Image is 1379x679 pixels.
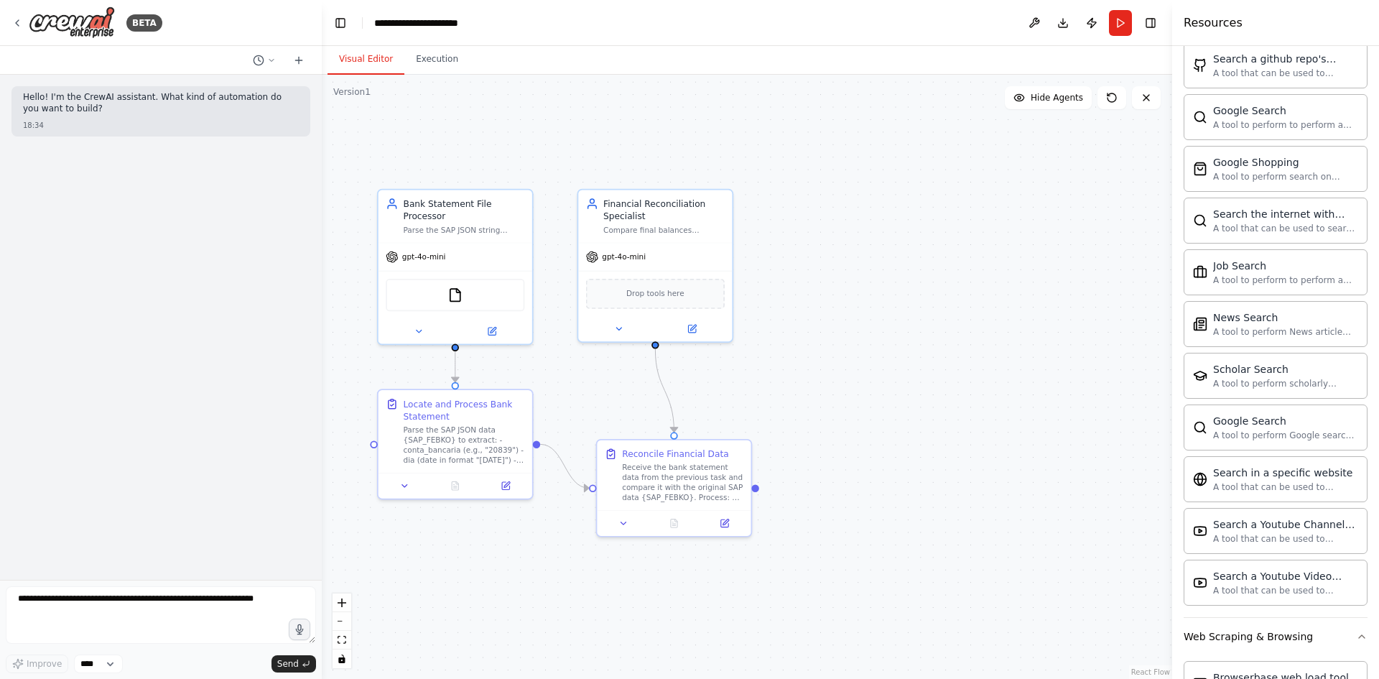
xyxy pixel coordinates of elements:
[457,324,527,339] button: Open in side panel
[1005,86,1092,109] button: Hide Agents
[377,189,534,346] div: Bank Statement File ProcessorParse the SAP JSON string {SAP_FEBKO} to extract the conta_bancaria ...
[1213,466,1358,480] div: Search in a specific website
[404,198,525,223] div: Bank Statement File Processor
[1184,14,1243,32] h4: Resources
[1213,171,1358,183] div: A tool to perform search on Google shopping with a search_query.
[277,658,299,670] span: Send
[1193,369,1207,383] img: SerplyScholarSearchTool
[404,45,470,75] button: Execution
[333,631,351,650] button: fit view
[1213,378,1358,389] div: A tool to perform scholarly literature search with a search_query.
[333,593,351,612] button: zoom in
[374,16,484,30] nav: breadcrumb
[648,516,701,531] button: No output available
[1131,668,1170,676] a: React Flow attribution
[1213,310,1358,325] div: News Search
[1213,103,1358,118] div: Google Search
[1213,52,1358,66] div: Search a github repo's content
[27,658,62,670] span: Improve
[377,389,534,499] div: Locate and Process Bank StatementParse the SAP JSON data {SAP_FEBKO} to extract: - conta_bancaria...
[1184,618,1368,655] button: Web Scraping & Browsing
[126,14,162,32] div: BETA
[447,287,463,302] img: FileReadTool
[449,339,461,382] g: Edge from 4ae91166-e3c4-4682-bdd1-2d1d56b408cf to f53ba037-062d-442c-847d-94b99bae45dc
[1213,223,1358,234] div: A tool that can be used to search the internet with a search_query. Supports different search typ...
[1213,533,1358,545] div: A tool that can be used to semantic search a query from a Youtube Channels content.
[484,479,527,494] button: Open in side panel
[333,650,351,668] button: toggle interactivity
[1213,155,1358,170] div: Google Shopping
[330,13,350,33] button: Hide left sidebar
[1213,259,1358,273] div: Job Search
[1193,420,1207,435] img: SerplyWebSearchTool
[1213,569,1358,583] div: Search a Youtube Video content
[333,593,351,668] div: React Flow controls
[1193,576,1207,590] img: YoutubeVideoSearchTool
[602,252,646,262] span: gpt-4o-mini
[1184,629,1313,644] div: Web Scraping & Browsing
[622,463,743,503] div: Receive the bank statement data from the previous task and compare it with the original SAP data ...
[1213,362,1358,377] div: Scholar Search
[649,349,681,433] g: Edge from 93bf985d-e537-4507-b9b7-8659859d6260 to 3e83968e-3530-4ad3-aac7-21d304f9ace9
[626,287,684,300] span: Drop tools here
[656,321,727,336] button: Open in side panel
[622,448,728,460] div: Reconcile Financial Data
[1193,317,1207,331] img: SerplyNewsSearchTool
[1193,110,1207,124] img: SerpApiGoogleSearchTool
[404,425,525,466] div: Parse the SAP JSON data {SAP_FEBKO} to extract: - conta_bancaria (e.g., "20839") - dia (date in f...
[271,655,316,673] button: Send
[1213,517,1358,532] div: Search a Youtube Channels content
[1193,265,1207,280] img: SerplyJobSearchTool
[287,52,310,69] button: Start a new chat
[247,52,282,69] button: Switch to previous chat
[577,189,734,343] div: Financial Reconciliation SpecialistCompare final balances between SAP {SAP_FEBKO} data and bank s...
[703,516,746,531] button: Open in side panel
[1213,68,1358,79] div: A tool that can be used to semantic search a query from a github repo's content. This is not the ...
[1141,13,1161,33] button: Hide right sidebar
[289,619,310,640] button: Click to speak your automation idea
[603,198,725,223] div: Financial Reconciliation Specialist
[540,438,589,494] g: Edge from f53ba037-062d-442c-847d-94b99bae45dc to 3e83968e-3530-4ad3-aac7-21d304f9ace9
[1193,472,1207,486] img: WebsiteSearchTool
[1213,207,1358,221] div: Search the internet with Serper
[603,225,725,235] div: Compare final balances between SAP {SAP_FEBKO} data and bank statement data obtained from the con...
[23,92,299,114] p: Hello! I'm the CrewAI assistant. What kind of automation do you want to build?
[29,6,115,39] img: Logo
[1031,92,1083,103] span: Hide Agents
[333,86,371,98] div: Version 1
[23,120,299,131] div: 18:34
[1213,414,1358,428] div: Google Search
[1193,162,1207,176] img: SerpApiGoogleShoppingTool
[404,397,525,422] div: Locate and Process Bank Statement
[1213,481,1358,493] div: A tool that can be used to semantic search a query from a specific URL content.
[1213,585,1358,596] div: A tool that can be used to semantic search a query from a Youtube Video content.
[1213,430,1358,441] div: A tool to perform Google search with a search_query.
[429,479,482,494] button: No output available
[1213,119,1358,131] div: A tool to perform to perform a Google search with a search_query.
[1193,58,1207,73] img: GithubSearchTool
[328,45,404,75] button: Visual Editor
[596,439,753,537] div: Reconcile Financial DataReceive the bank statement data from the previous task and compare it wit...
[402,252,446,262] span: gpt-4o-mini
[1193,524,1207,538] img: YoutubeChannelSearchTool
[1213,326,1358,338] div: A tool to perform News article search with a search_query.
[333,612,351,631] button: zoom out
[1193,213,1207,228] img: SerperDevTool
[1213,274,1358,286] div: A tool to perform to perform a job search in the [GEOGRAPHIC_DATA] with a search_query.
[6,655,68,673] button: Improve
[404,225,525,235] div: Parse the SAP JSON string {SAP_FEBKO} to extract the conta_bancaria field, then search the direct...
